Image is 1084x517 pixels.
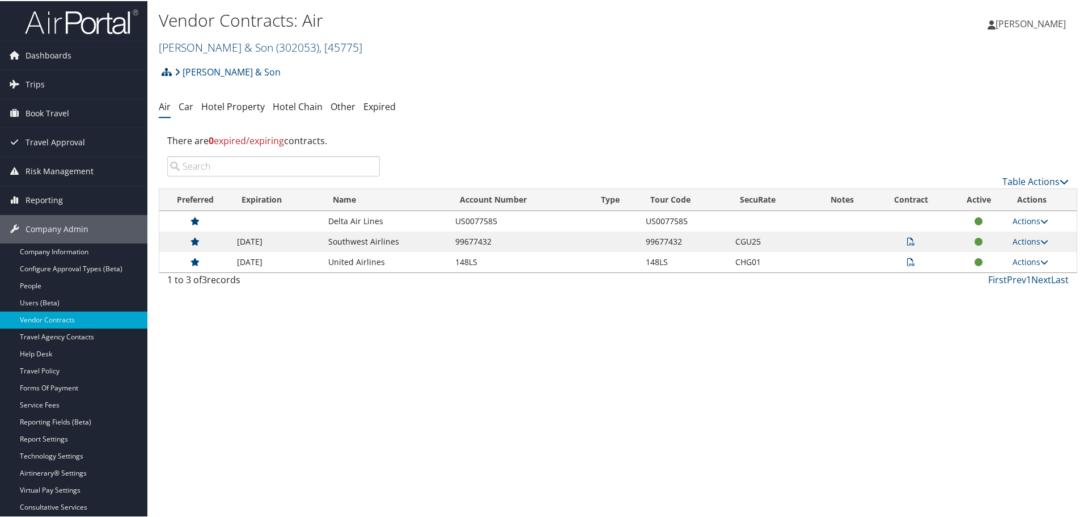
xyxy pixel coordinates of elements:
img: airportal-logo.png [25,7,138,34]
td: CGU25 [730,230,813,251]
span: Risk Management [26,156,94,184]
h1: Vendor Contracts: Air [159,7,771,31]
a: [PERSON_NAME] [988,6,1077,40]
div: 1 to 3 of records [167,272,380,291]
th: Name: activate to sort column ascending [323,188,449,210]
td: [DATE] [231,251,323,271]
span: Travel Approval [26,127,85,155]
strong: 0 [209,133,214,146]
th: Notes: activate to sort column ascending [813,188,871,210]
a: 1 [1026,272,1031,285]
td: [DATE] [231,230,323,251]
a: Hotel Chain [273,99,323,112]
td: Southwest Airlines [323,230,449,251]
span: Trips [26,69,45,98]
th: Expiration: activate to sort column ascending [231,188,323,210]
a: [PERSON_NAME] & Son [175,60,281,82]
a: Actions [1013,235,1048,246]
a: Next [1031,272,1051,285]
a: Prev [1007,272,1026,285]
td: US0077585 [640,210,730,230]
a: Actions [1013,215,1048,225]
a: Car [179,99,193,112]
a: First [988,272,1007,285]
a: [PERSON_NAME] & Son [159,39,362,54]
span: Company Admin [26,214,88,242]
a: Table Actions [1002,174,1069,187]
span: Dashboards [26,40,71,69]
a: Air [159,99,171,112]
th: Preferred: activate to sort column ascending [159,188,231,210]
td: Delta Air Lines [323,210,449,230]
a: Last [1051,272,1069,285]
td: United Airlines [323,251,449,271]
a: Expired [363,99,396,112]
td: US0077585 [450,210,591,230]
th: Type: activate to sort column ascending [591,188,640,210]
span: Book Travel [26,98,69,127]
a: Actions [1013,255,1048,266]
th: Tour Code: activate to sort column ascending [640,188,730,210]
span: ( 302053 ) [276,39,319,54]
td: 99677432 [450,230,591,251]
th: Actions [1007,188,1077,210]
td: 99677432 [640,230,730,251]
th: SecuRate: activate to sort column ascending [730,188,813,210]
span: Reporting [26,185,63,213]
th: Active: activate to sort column ascending [951,188,1007,210]
th: Account Number: activate to sort column ascending [450,188,591,210]
span: 3 [202,272,207,285]
span: [PERSON_NAME] [996,16,1066,29]
a: Other [331,99,355,112]
span: , [ 45775 ] [319,39,362,54]
td: CHG01 [730,251,813,271]
a: Hotel Property [201,99,265,112]
td: 148LS [640,251,730,271]
td: 148LS [450,251,591,271]
span: expired/expiring [209,133,284,146]
input: Search [167,155,380,175]
th: Contract: activate to sort column ascending [871,188,950,210]
div: There are contracts. [159,124,1077,155]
